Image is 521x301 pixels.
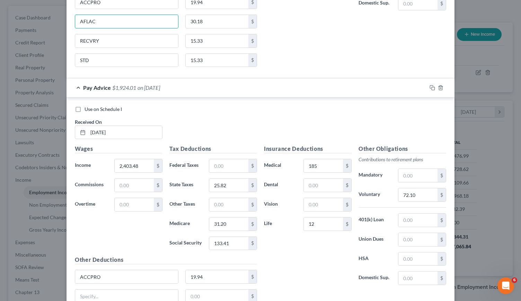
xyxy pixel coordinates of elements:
[343,179,351,192] div: $
[343,198,351,211] div: $
[304,159,343,172] input: 0.00
[355,188,395,202] label: Voluntary
[83,84,111,91] span: Pay Advice
[304,198,343,211] input: 0.00
[398,233,438,246] input: 0.00
[438,272,446,285] div: $
[75,54,178,67] input: Specify...
[166,237,205,250] label: Social Security
[154,159,162,172] div: $
[438,233,446,246] div: $
[260,178,300,192] label: Dental
[359,156,446,163] p: Contributions to retirement plans
[359,145,446,153] h5: Other Obligations
[186,34,249,48] input: 0.00
[85,106,122,112] span: Use on Schedule I
[75,15,178,28] input: Specify...
[438,252,446,266] div: $
[75,256,257,264] h5: Other Deductions
[248,198,257,211] div: $
[304,179,343,192] input: 0.00
[71,178,111,192] label: Commissions
[512,277,517,283] span: 6
[343,217,351,231] div: $
[209,198,248,211] input: 0.00
[248,34,257,48] div: $
[75,34,178,48] input: Specify...
[248,15,257,28] div: $
[115,159,154,172] input: 0.00
[166,198,205,212] label: Other Taxes
[186,54,249,67] input: 0.00
[438,214,446,227] div: $
[497,277,514,294] iframe: Intercom live chat
[355,271,395,285] label: Domestic Sup.
[75,162,91,168] span: Income
[75,119,102,125] span: Received On
[75,145,162,153] h5: Wages
[248,237,257,250] div: $
[438,188,446,201] div: $
[112,84,136,91] span: $1,924.01
[355,169,395,182] label: Mandatory
[166,217,205,231] label: Medicare
[115,198,154,211] input: 0.00
[438,169,446,182] div: $
[398,214,438,227] input: 0.00
[186,270,249,283] input: 0.00
[248,179,257,192] div: $
[88,126,162,139] input: MM/DD/YYYY
[398,252,438,266] input: 0.00
[398,169,438,182] input: 0.00
[75,270,178,283] input: Specify...
[343,159,351,172] div: $
[169,145,257,153] h5: Tax Deductions
[260,198,300,212] label: Vision
[115,179,154,192] input: 0.00
[264,145,352,153] h5: Insurance Deductions
[209,217,248,231] input: 0.00
[248,54,257,67] div: $
[138,84,160,91] span: on [DATE]
[304,217,343,231] input: 0.00
[248,270,257,283] div: $
[398,272,438,285] input: 0.00
[71,198,111,212] label: Overtime
[260,159,300,173] label: Medical
[355,252,395,266] label: HSA
[355,233,395,247] label: Union Dues
[154,179,162,192] div: $
[154,198,162,211] div: $
[248,159,257,172] div: $
[248,217,257,231] div: $
[355,213,395,227] label: 401(k) Loan
[260,217,300,231] label: Life
[186,15,249,28] input: 0.00
[209,159,248,172] input: 0.00
[209,179,248,192] input: 0.00
[166,159,205,173] label: Federal Taxes
[398,188,438,201] input: 0.00
[209,237,248,250] input: 0.00
[166,178,205,192] label: State Taxes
